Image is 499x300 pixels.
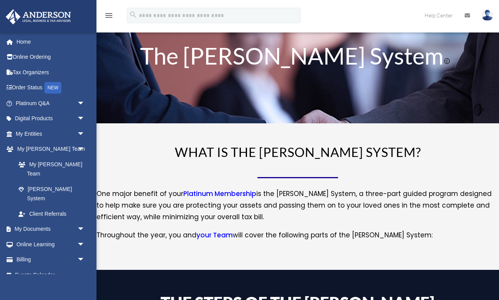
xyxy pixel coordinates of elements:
span: WHAT IS THE [PERSON_NAME] SYSTEM? [175,144,421,160]
a: Online Learningarrow_drop_down [5,237,96,252]
a: My [PERSON_NAME] Team [11,157,96,181]
a: Home [5,34,96,49]
span: arrow_drop_down [77,95,93,111]
i: search [129,10,137,19]
a: Client Referrals [11,206,96,222]
a: menu [104,14,113,20]
img: User Pic [482,10,493,21]
div: NEW [44,82,61,94]
a: Order StatusNEW [5,80,96,96]
p: Throughout the year, you and will cover the following parts of the [PERSON_NAME] System: [96,230,499,241]
a: Tax Organizers [5,65,96,80]
span: arrow_drop_down [77,141,93,157]
a: My Entitiesarrow_drop_down [5,126,96,141]
span: arrow_drop_down [77,222,93,237]
a: Online Ordering [5,49,96,65]
a: Platinum Membership [183,189,256,202]
span: arrow_drop_down [77,252,93,268]
span: arrow_drop_down [77,111,93,127]
a: your Team [196,230,233,244]
a: Billingarrow_drop_down [5,252,96,268]
h1: The [PERSON_NAME] System [137,44,458,71]
span: arrow_drop_down [77,126,93,142]
a: Platinum Q&Aarrow_drop_down [5,95,96,111]
i: menu [104,11,113,20]
a: Digital Productsarrow_drop_down [5,111,96,126]
p: One major benefit of your is the [PERSON_NAME] System, a three-part guided program designed to he... [96,188,499,229]
img: Anderson Advisors Platinum Portal [3,9,73,24]
a: Events Calendar [5,267,96,283]
a: My [PERSON_NAME] Teamarrow_drop_down [5,141,96,157]
a: My Documentsarrow_drop_down [5,222,96,237]
span: arrow_drop_down [77,237,93,252]
a: [PERSON_NAME] System [11,181,93,206]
